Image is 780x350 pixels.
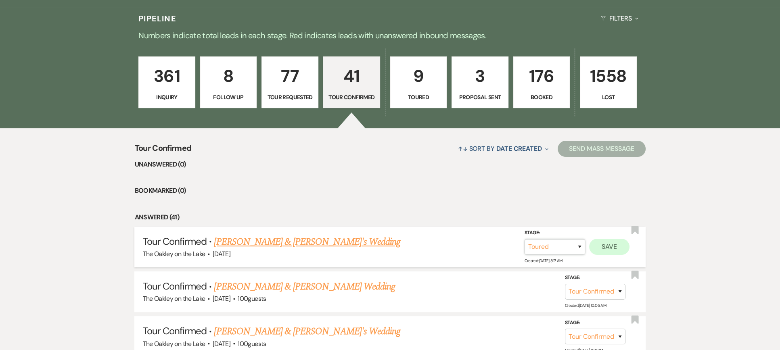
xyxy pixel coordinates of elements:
span: 100 guests [238,294,266,303]
button: Save [589,239,629,255]
a: 361Inquiry [138,56,195,108]
span: Tour Confirmed [142,280,207,292]
p: Tour Requested [267,93,313,102]
span: [DATE] [213,340,230,348]
a: [PERSON_NAME] & [PERSON_NAME]'s Wedding [214,324,400,339]
a: 9Toured [390,56,447,108]
p: Numbers indicate total leads in each stage. Red indicates leads with unanswered inbound messages. [100,29,681,42]
p: 77 [267,62,313,90]
h3: Pipeline [138,13,176,24]
a: 1558Lost [580,56,637,108]
a: 41Tour Confirmed [323,56,380,108]
span: 100 guests [238,340,266,348]
span: ↑↓ [458,144,468,153]
li: Answered (41) [134,212,645,223]
p: 361 [144,62,190,90]
span: Date Created [496,144,542,153]
a: 3Proposal Sent [452,56,508,108]
a: [PERSON_NAME] & [PERSON_NAME]'s Wedding [214,235,400,249]
label: Stage: [565,318,625,327]
span: [DATE] [213,294,230,303]
button: Filters [598,8,642,29]
p: 8 [205,62,252,90]
a: 77Tour Requested [261,56,318,108]
p: Toured [395,93,442,102]
p: Lost [585,93,632,102]
p: Inquiry [144,93,190,102]
p: 3 [457,62,503,90]
a: 176Booked [513,56,570,108]
label: Stage: [565,273,625,282]
a: 8Follow Up [200,56,257,108]
p: Proposal Sent [457,93,503,102]
p: 1558 [585,62,632,90]
p: Follow Up [205,93,252,102]
span: The Oakley on the Lake [142,250,205,258]
span: The Oakley on the Lake [142,340,205,348]
span: Created: [DATE] 10:05 AM [565,303,606,308]
span: Created: [DATE] 8:17 AM [525,258,563,263]
p: 176 [519,62,565,90]
p: Tour Confirmed [328,93,375,102]
li: Bookmarked (0) [134,185,645,196]
span: Tour Confirmed [142,325,207,337]
span: The Oakley on the Lake [142,294,205,303]
span: Tour Confirmed [134,142,191,159]
li: Unanswered (0) [134,159,645,170]
p: 9 [395,62,442,90]
button: Sort By Date Created [455,138,552,159]
span: Tour Confirmed [142,235,207,248]
p: 41 [328,62,375,90]
label: Stage: [525,229,585,237]
a: [PERSON_NAME] & [PERSON_NAME] Wedding [214,279,395,294]
p: Booked [519,93,565,102]
span: [DATE] [213,250,230,258]
button: Send Mass Message [558,141,646,157]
